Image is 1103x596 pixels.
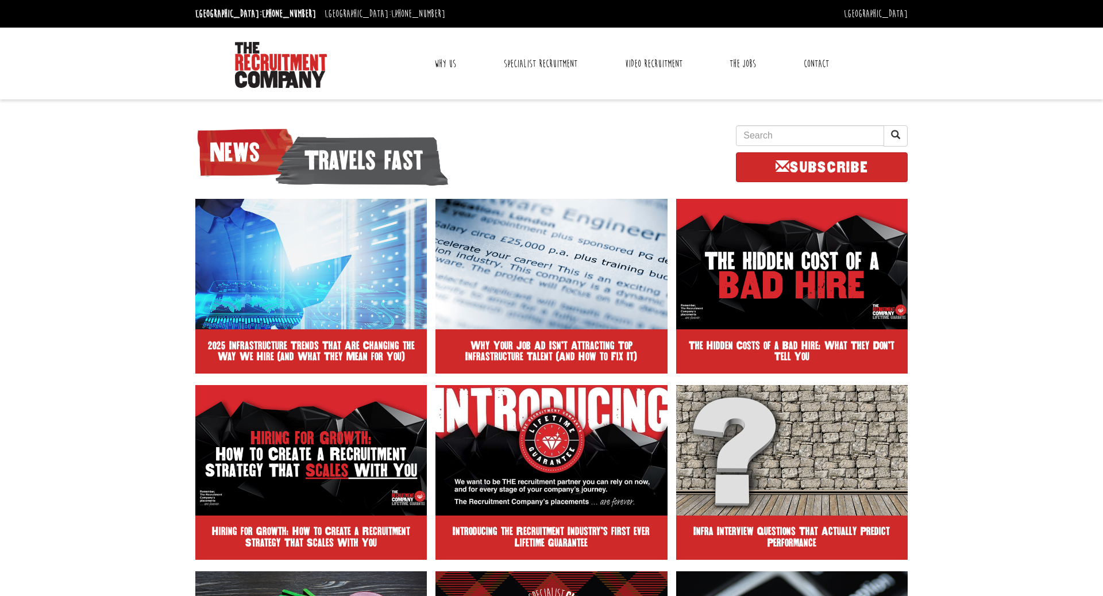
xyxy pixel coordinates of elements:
a: Why Your Job Ad Isn’t Attracting Top Infrastructure Talent (And How to Fix It) [435,199,667,374]
a: Specialist Recruitment [495,49,586,78]
li: [GEOGRAPHIC_DATA]: [322,5,448,23]
h2: Introducing the Recruitment Industry’s first ever Lifetime Guarantee [444,526,658,549]
a: The Hidden Costs of a Bad Hire: What They Don’t Tell You [676,199,908,374]
h2: Infra Interview Questions That Actually Predict Performance [685,526,899,549]
a: 2025 Infrastructure Trends That Are Changing the Way We Hire (and What They Mean for You) [195,199,427,374]
h2: Hiring for Growth: How to Create a Recruitment Strategy That Scales With You [204,526,418,549]
a: [GEOGRAPHIC_DATA] [844,7,908,20]
li: [GEOGRAPHIC_DATA]: [192,5,319,23]
a: Why Us [426,49,465,78]
a: Infra Interview Questions That Actually Predict Performance [676,385,908,560]
img: The Recruitment Company [235,42,327,88]
span: Travels fast [275,132,449,189]
h2: The Hidden Costs of a Bad Hire: What They Don’t Tell You [685,340,899,363]
a: Contact [795,49,838,78]
input: Search [736,125,884,146]
a: Hiring for Growth: How to Create a Recruitment Strategy That Scales With You [195,385,427,560]
a: SUBSCRIBE [736,152,908,182]
a: Introducing the Recruitment Industry’s first ever Lifetime Guarantee [435,385,667,560]
a: [PHONE_NUMBER] [262,7,316,20]
a: Video Recruitment [616,49,691,78]
a: [PHONE_NUMBER] [391,7,445,20]
h2: 2025 Infrastructure Trends That Are Changing the Way We Hire (and What They Mean for You) [204,340,418,363]
h2: Why Your Job Ad Isn’t Attracting Top Infrastructure Talent (And How to Fix It) [444,340,658,363]
a: The Jobs [721,49,765,78]
span: News [195,124,296,181]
